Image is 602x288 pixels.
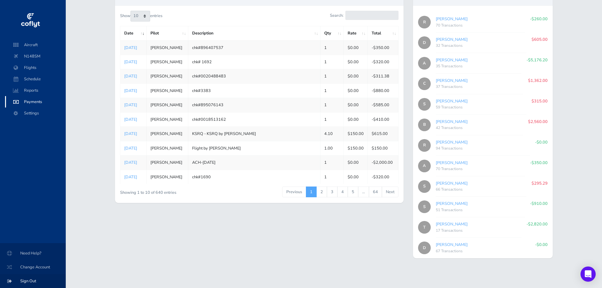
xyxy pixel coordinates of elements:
[320,69,344,83] td: 1
[344,127,368,141] td: $150.00
[530,160,548,166] p: -$350.00
[124,160,137,165] a: [DATE]
[188,170,320,184] td: chk#1690
[436,98,468,104] a: [PERSON_NAME]
[147,170,188,184] td: [PERSON_NAME]
[535,139,548,145] p: -$0.00
[368,83,398,98] td: -$880.00
[530,200,548,207] p: -$910.00
[436,22,525,29] div: 70 Transactions
[436,166,525,172] div: 70 Transactions
[188,98,320,112] td: chk#895076143
[436,119,468,125] a: [PERSON_NAME]
[436,201,468,206] a: [PERSON_NAME]
[532,36,548,43] p: $605.00
[344,98,368,112] td: $0.00
[436,160,468,166] a: [PERSON_NAME]
[418,77,431,90] span: C
[436,228,521,234] div: 17 Transactions
[337,187,348,197] a: 4
[344,69,368,83] td: $0.00
[368,141,398,155] td: $150.00
[147,40,188,55] td: [PERSON_NAME]
[348,187,358,197] a: 5
[344,83,368,98] td: $0.00
[124,117,137,122] a: [DATE]
[120,11,162,21] label: Show entries
[147,83,188,98] td: [PERSON_NAME]
[581,267,596,282] div: Open Intercom Messenger
[11,39,59,51] span: Aircraft
[11,51,59,62] span: N148SM
[147,141,188,155] td: [PERSON_NAME]
[124,73,137,79] a: [DATE]
[344,156,368,170] td: $0.00
[344,112,368,126] td: $0.00
[368,112,398,126] td: -$410.00
[436,248,530,254] div: 67 Transactions
[124,174,137,180] a: [DATE]
[11,107,59,119] span: Settings
[345,11,398,20] input: Search:
[330,11,398,20] label: Search:
[436,63,521,70] div: 35 Transactions
[11,85,59,96] span: Reports
[344,55,368,69] td: $0.00
[368,170,398,184] td: -$320.00
[320,55,344,69] td: 1
[147,112,188,126] td: [PERSON_NAME]
[320,83,344,98] td: 1
[436,125,523,131] div: 42 Transactions
[368,26,398,40] th: Total: activate to sort column ascending
[120,186,231,196] div: Showing 1 to 10 of 640 entries
[528,77,548,84] p: $1,362.00
[418,57,431,70] span: A
[526,57,548,63] p: -$5,176.20
[368,156,398,170] td: -$2,000.00
[11,73,59,85] span: Schedule
[368,127,398,141] td: $615.00
[124,88,137,94] a: [DATE]
[8,248,58,259] span: Need Help?
[188,156,320,170] td: ACH-[DATE]
[532,98,548,104] p: $315.00
[188,112,320,126] td: chk#0018513162
[124,145,137,151] a: [DATE]
[436,242,468,248] a: [PERSON_NAME]
[436,181,468,186] a: [PERSON_NAME]
[382,187,398,197] a: Next
[418,221,431,234] span: T
[11,62,59,73] span: Flights
[418,98,431,111] span: S
[418,200,431,213] span: S
[124,45,137,51] a: [DATE]
[535,242,548,248] p: -$0.00
[344,26,368,40] th: Rate: activate to sort column ascending
[188,69,320,83] td: chk#0020488483
[418,139,431,152] span: R
[306,187,317,197] a: 1
[320,170,344,184] td: 1
[418,160,431,172] span: A
[369,187,382,197] a: 64
[344,170,368,184] td: $0.00
[526,221,548,227] p: -$2,820.00
[418,36,431,49] span: D
[188,83,320,98] td: chk#3383
[188,141,320,155] td: Flight by [PERSON_NAME]
[124,102,137,108] a: [DATE]
[320,40,344,55] td: 1
[131,11,150,21] select: Showentries
[124,131,137,137] a: [DATE]
[344,40,368,55] td: $0.00
[320,127,344,141] td: 4.10
[530,16,548,22] p: -$260.00
[320,112,344,126] td: 1
[147,156,188,170] td: [PERSON_NAME]
[320,98,344,112] td: 1
[436,78,468,83] a: [PERSON_NAME]
[188,26,320,40] th: Description: activate to sort column ascending
[368,40,398,55] td: -$350.00
[188,55,320,69] td: chk# 1692
[436,43,526,49] div: 32 Transactions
